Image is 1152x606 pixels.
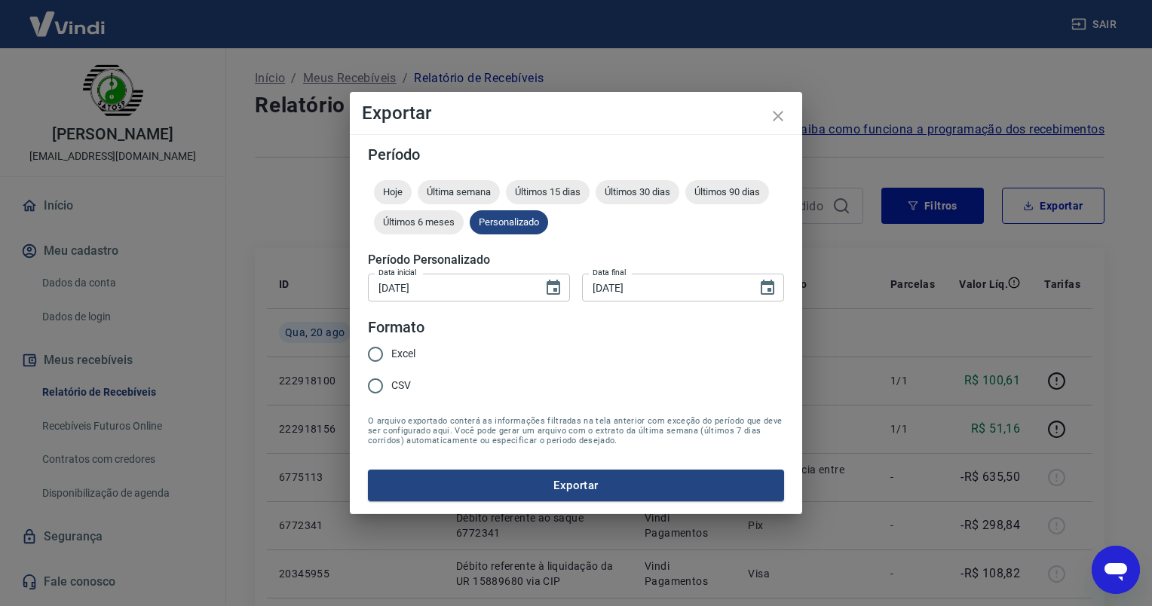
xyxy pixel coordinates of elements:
div: Personalizado [470,210,548,234]
div: Última semana [418,180,500,204]
label: Data inicial [378,267,417,278]
span: CSV [391,378,411,393]
div: Últimos 30 dias [596,180,679,204]
legend: Formato [368,317,424,338]
iframe: Botão para abrir a janela de mensagens [1092,546,1140,594]
span: Últimos 15 dias [506,186,590,197]
div: Últimos 15 dias [506,180,590,204]
button: close [760,98,796,134]
span: Hoje [374,186,412,197]
input: DD/MM/YYYY [582,274,746,301]
span: O arquivo exportado conterá as informações filtradas na tela anterior com exceção do período que ... [368,416,784,445]
button: Choose date, selected date is 20 de ago de 2025 [538,273,568,303]
span: Últimos 90 dias [685,186,769,197]
span: Personalizado [470,216,548,228]
div: Hoje [374,180,412,204]
button: Exportar [368,470,784,501]
h4: Exportar [362,104,790,122]
button: Choose date, selected date is 20 de ago de 2025 [752,273,783,303]
span: Última semana [418,186,500,197]
span: Excel [391,346,415,362]
h5: Período Personalizado [368,252,784,268]
div: Últimos 6 meses [374,210,464,234]
h5: Período [368,147,784,162]
label: Data final [593,267,627,278]
span: Últimos 6 meses [374,216,464,228]
span: Últimos 30 dias [596,186,679,197]
div: Últimos 90 dias [685,180,769,204]
input: DD/MM/YYYY [368,274,532,301]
